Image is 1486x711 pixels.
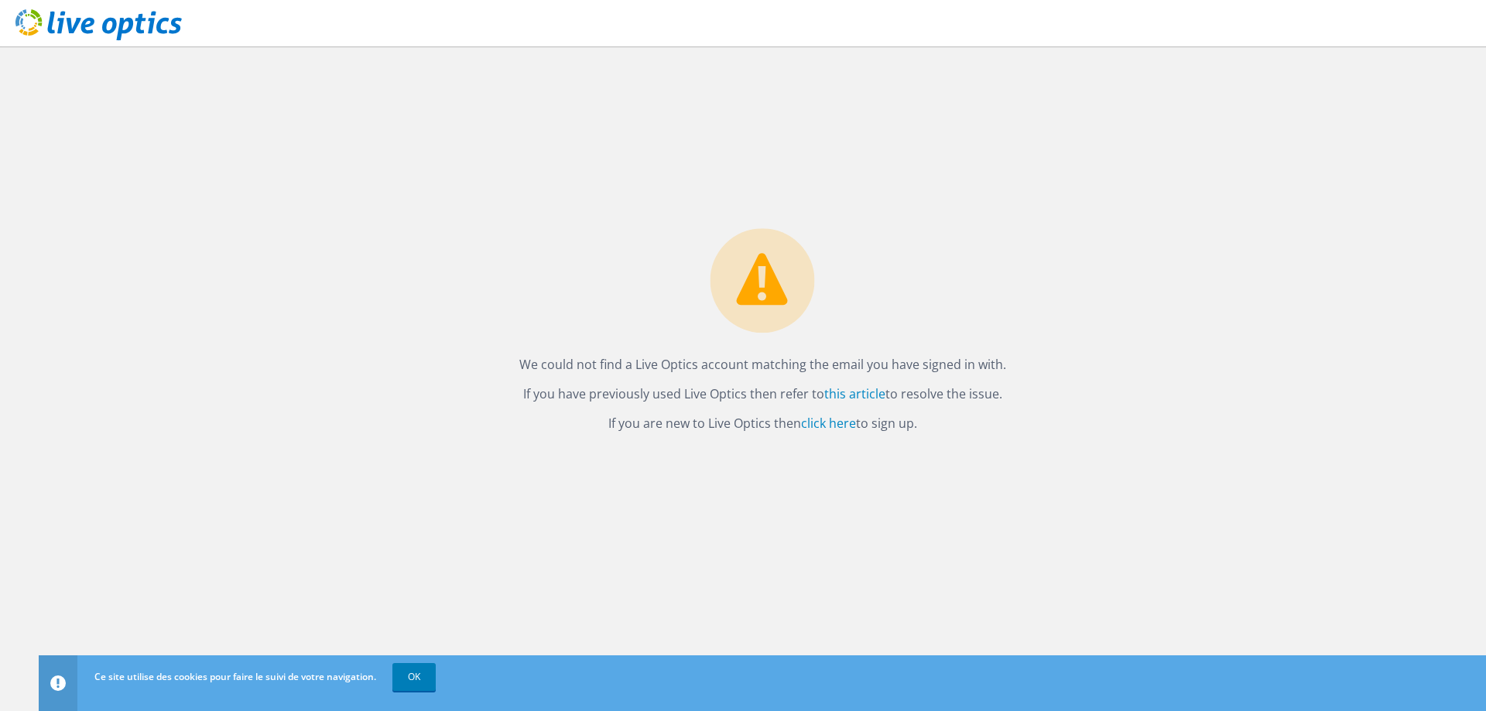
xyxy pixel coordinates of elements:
[824,385,885,402] a: this article
[519,383,1006,405] p: If you have previously used Live Optics then refer to to resolve the issue.
[801,415,856,432] a: click here
[519,354,1006,375] p: We could not find a Live Optics account matching the email you have signed in with.
[94,670,376,683] span: Ce site utilise des cookies pour faire le suivi de votre navigation.
[392,663,436,691] a: OK
[519,412,1006,434] p: If you are new to Live Optics then to sign up.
